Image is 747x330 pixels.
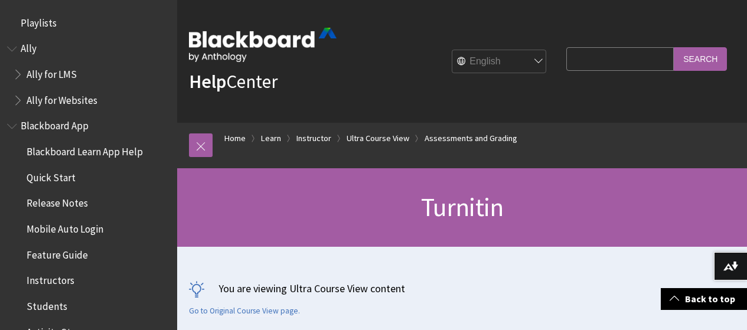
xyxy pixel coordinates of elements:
[27,90,97,106] span: Ally for Websites
[27,296,67,312] span: Students
[296,131,331,146] a: Instructor
[27,271,74,287] span: Instructors
[27,168,76,184] span: Quick Start
[261,131,281,146] a: Learn
[421,191,504,223] span: Turnitin
[7,13,170,33] nav: Book outline for Playlists
[27,142,143,158] span: Blackboard Learn App Help
[27,245,88,261] span: Feature Guide
[189,28,337,62] img: Blackboard by Anthology
[224,131,246,146] a: Home
[27,64,77,80] span: Ally for LMS
[661,288,747,310] a: Back to top
[425,131,517,146] a: Assessments and Grading
[189,70,278,93] a: HelpCenter
[21,116,89,132] span: Blackboard App
[21,39,37,55] span: Ally
[189,70,226,93] strong: Help
[452,50,547,74] select: Site Language Selector
[674,47,727,70] input: Search
[27,194,88,210] span: Release Notes
[347,131,409,146] a: Ultra Course View
[27,219,103,235] span: Mobile Auto Login
[189,306,300,316] a: Go to Original Course View page.
[189,281,735,296] p: You are viewing Ultra Course View content
[21,13,57,29] span: Playlists
[7,39,170,110] nav: Book outline for Anthology Ally Help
